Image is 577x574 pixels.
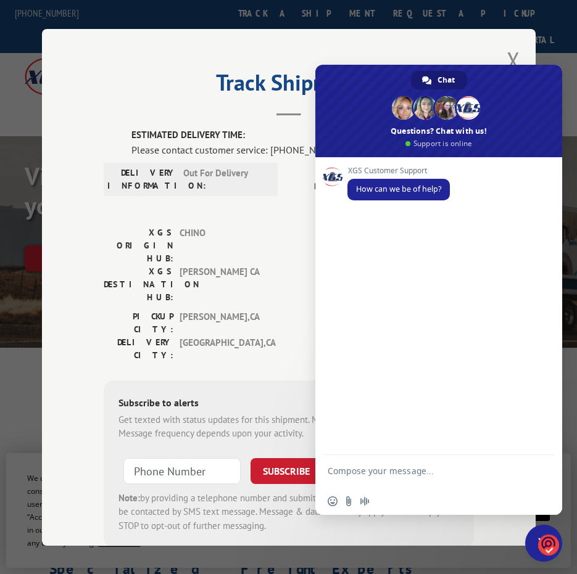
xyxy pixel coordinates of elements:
label: WEIGHT: [289,240,386,254]
span: Out For Delivery [183,166,267,192]
span: [PERSON_NAME] CA [180,264,263,303]
strong: Note: [118,491,140,503]
label: XGS DESTINATION HUB: [104,264,173,303]
label: BILL OF LADING: [289,194,386,219]
div: by providing a telephone number and submitting this form you are consenting to be contacted by SM... [118,491,459,533]
div: Chat [411,71,467,89]
span: [GEOGRAPHIC_DATA] , CA [180,335,263,361]
button: SUBSCRIBE [251,457,322,483]
div: Close chat [525,525,562,562]
span: [PERSON_NAME] , CA [180,310,263,335]
label: PIECES: [289,226,386,240]
img: o1IwAAAABJRU5ErkJggg== [538,533,559,556]
label: PROBILL: [289,166,386,180]
label: BILL DATE: [289,180,386,194]
span: How can we be of help? [356,184,441,194]
span: Chat [438,71,455,89]
label: PICKUP CITY: [104,310,173,335]
div: Please contact customer service: [PHONE_NUMBER]. [131,142,474,157]
span: CHINO [180,226,263,264]
div: Get texted with status updates for this shipment. Message and data rates may apply. Message frequ... [118,412,459,440]
input: Phone Number [123,457,241,483]
button: Close modal [507,44,520,77]
span: Audio message [360,496,370,506]
label: ESTIMATED DELIVERY TIME: [131,128,474,142]
label: DELIVERY CITY: [104,335,173,361]
h2: Track Shipment [104,74,474,97]
label: DELIVERY INFORMATION: [107,166,177,192]
textarea: Compose your message... [328,465,523,488]
label: XGS ORIGIN HUB: [104,226,173,264]
span: Insert an emoji [328,496,338,506]
span: XGS Customer Support [347,166,450,175]
span: Send a file [344,496,354,506]
div: Subscribe to alerts [118,395,459,412]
